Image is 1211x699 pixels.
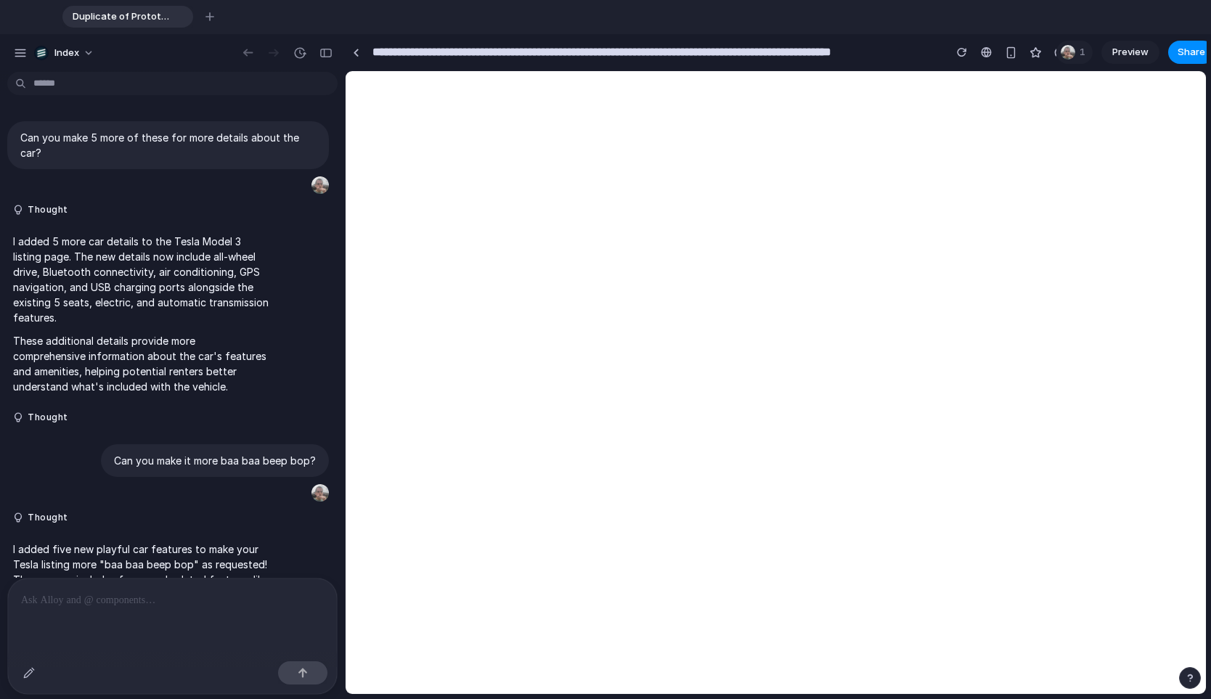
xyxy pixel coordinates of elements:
[28,41,102,65] button: Index
[13,234,270,325] p: I added 5 more car details to the Tesla Model 3 listing page. The new details now include all-whe...
[67,9,170,24] span: Duplicate of Prototype from Tesla MODEL 3 2025 rental in [GEOGRAPHIC_DATA], [GEOGRAPHIC_DATA] by ...
[20,130,316,160] p: Can you make 5 more of these for more details about the car?
[13,333,270,394] p: These additional details provide more comprehensive information about the car's features and amen...
[1112,45,1149,60] span: Preview
[1178,45,1205,60] span: Share
[13,541,270,633] p: I added five new playful car features to make your Tesla listing more "baa baa beep bop" as reque...
[54,46,79,60] span: Index
[1056,41,1093,64] div: 1
[1080,45,1090,60] span: 1
[62,6,193,28] div: Duplicate of Prototype from Tesla MODEL 3 2025 rental in [GEOGRAPHIC_DATA], [GEOGRAPHIC_DATA] by ...
[1101,41,1159,64] a: Preview
[114,453,316,468] p: Can you make it more baa baa beep bop?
